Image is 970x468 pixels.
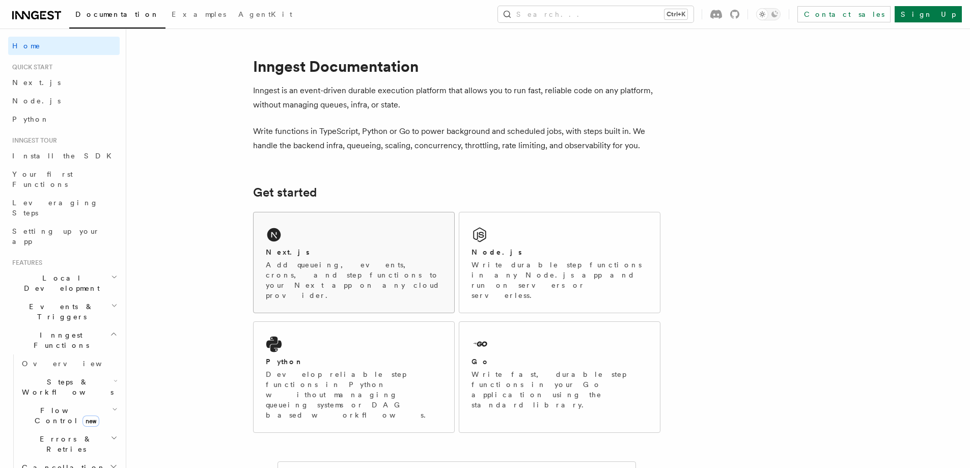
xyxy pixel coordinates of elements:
span: Local Development [8,273,111,293]
a: AgentKit [232,3,298,27]
span: Home [12,41,41,51]
a: Node.jsWrite durable step functions in any Node.js app and run on servers or serverless. [459,212,660,313]
h2: Next.js [266,247,310,257]
span: Next.js [12,78,61,87]
span: Install the SDK [12,152,118,160]
span: Setting up your app [12,227,100,245]
a: Overview [18,354,120,373]
span: AgentKit [238,10,292,18]
a: GoWrite fast, durable step functions in your Go application using the standard library. [459,321,660,433]
button: Flow Controlnew [18,401,120,430]
span: Features [8,259,42,267]
span: Leveraging Steps [12,199,98,217]
span: new [82,416,99,427]
button: Toggle dark mode [756,8,781,20]
kbd: Ctrl+K [664,9,687,19]
a: Get started [253,185,317,200]
p: Write functions in TypeScript, Python or Go to power background and scheduled jobs, with steps bu... [253,124,660,153]
span: Quick start [8,63,52,71]
button: Events & Triggers [8,297,120,326]
span: Inngest tour [8,136,57,145]
a: Contact sales [797,6,891,22]
p: Inngest is an event-driven durable execution platform that allows you to run fast, reliable code ... [253,84,660,112]
a: Install the SDK [8,147,120,165]
span: Documentation [75,10,159,18]
span: Overview [22,360,127,368]
p: Write fast, durable step functions in your Go application using the standard library. [472,369,648,410]
h2: Python [266,356,303,367]
a: Python [8,110,120,128]
a: Next.jsAdd queueing, events, crons, and step functions to your Next app on any cloud provider. [253,212,455,313]
a: Setting up your app [8,222,120,251]
p: Write durable step functions in any Node.js app and run on servers or serverless. [472,260,648,300]
span: Errors & Retries [18,434,110,454]
a: Next.js [8,73,120,92]
a: Node.js [8,92,120,110]
button: Local Development [8,269,120,297]
span: Python [12,115,49,123]
h2: Node.js [472,247,522,257]
span: Node.js [12,97,61,105]
span: Steps & Workflows [18,377,114,397]
button: Inngest Functions [8,326,120,354]
span: Your first Functions [12,170,73,188]
a: Sign Up [895,6,962,22]
a: Home [8,37,120,55]
span: Examples [172,10,226,18]
p: Add queueing, events, crons, and step functions to your Next app on any cloud provider. [266,260,442,300]
a: Examples [165,3,232,27]
span: Events & Triggers [8,301,111,322]
a: Your first Functions [8,165,120,194]
button: Steps & Workflows [18,373,120,401]
a: PythonDevelop reliable step functions in Python without managing queueing systems or DAG based wo... [253,321,455,433]
button: Search...Ctrl+K [498,6,694,22]
a: Documentation [69,3,165,29]
span: Inngest Functions [8,330,110,350]
h2: Go [472,356,490,367]
p: Develop reliable step functions in Python without managing queueing systems or DAG based workflows. [266,369,442,420]
a: Leveraging Steps [8,194,120,222]
h1: Inngest Documentation [253,57,660,75]
span: Flow Control [18,405,112,426]
button: Errors & Retries [18,430,120,458]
